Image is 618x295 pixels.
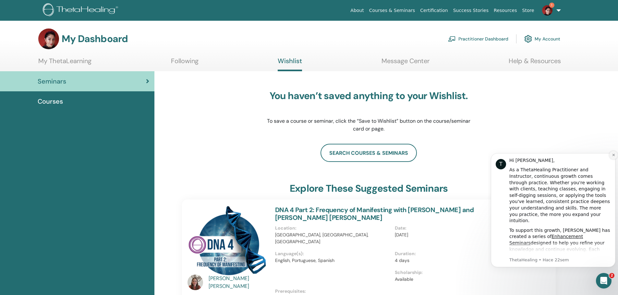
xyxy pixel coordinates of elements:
span: 1 [549,3,554,8]
img: chalkboard-teacher.svg [448,36,456,42]
a: Wishlist [278,57,302,71]
p: 4 days [395,257,511,264]
iframe: Intercom notifications mensaje [488,143,618,278]
p: To save a course or seminar, click the “Save to Wishlist” button on the course/seminar card or page. [267,117,471,133]
h3: explore these suggested seminars [290,183,448,194]
p: [GEOGRAPHIC_DATA], [GEOGRAPHIC_DATA], [GEOGRAPHIC_DATA] [275,232,391,245]
h3: You haven’t saved anything to your Wishlist. [267,90,471,102]
p: [DATE] [395,232,511,238]
h3: My Dashboard [62,33,128,45]
a: Resources [491,5,520,17]
iframe: Intercom live chat [596,273,612,289]
a: Message Center [382,57,430,70]
img: cog.svg [524,33,532,44]
img: DNA 4 Part 2: Frequency of Manifesting [188,206,267,277]
span: Courses [38,96,63,106]
a: [PERSON_NAME] [PERSON_NAME] [209,275,269,290]
img: logo.png [43,3,120,18]
img: default.jpg [38,28,59,49]
a: Courses & Seminars [367,5,418,17]
span: 2 [609,273,614,278]
div: To support this growth, [PERSON_NAME] has created a series of designed to help you refine your kn... [21,84,122,147]
a: Store [520,5,537,17]
span: Seminars [38,76,66,86]
a: Certification [418,5,450,17]
a: My ThetaLearning [38,57,91,70]
p: Prerequisites : [275,288,515,295]
a: Success Stories [451,5,491,17]
a: search courses & seminars [321,144,417,162]
p: Message from ThetaHealing, sent Hace 22sem [21,114,122,119]
a: My Account [524,32,560,46]
p: Duration : [395,250,511,257]
p: Available [395,276,511,283]
img: default.jpg [542,5,552,16]
a: DNA 4 Part 2: Frequency of Manifesting with [PERSON_NAME] and [PERSON_NAME] [PERSON_NAME] [275,206,474,222]
a: Practitioner Dashboard [448,32,508,46]
p: Date : [395,225,511,232]
a: Following [171,57,199,70]
a: Help & Resources [509,57,561,70]
p: Language(s) : [275,250,391,257]
button: Dismiss notification [121,7,129,16]
p: Scholarship : [395,269,511,276]
p: Location : [275,225,391,232]
img: default.jpg [188,275,203,290]
p: English, Portuguese, Spanish [275,257,391,264]
a: About [348,5,366,17]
